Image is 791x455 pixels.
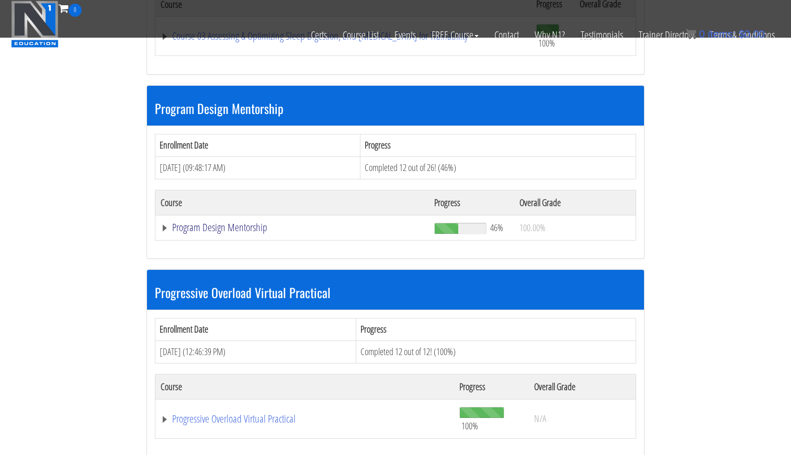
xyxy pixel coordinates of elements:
[155,286,636,299] h3: Progressive Overload Virtual Practical
[461,420,478,431] span: 100%
[360,156,636,179] td: Completed 12 out of 26! (46%)
[514,190,636,215] th: Overall Grade
[699,28,705,40] span: 0
[686,28,765,40] a: 0 items: $0.00
[155,341,356,363] td: [DATE] (12:46:39 PM)
[490,222,503,233] span: 46%
[11,1,59,48] img: n1-education
[527,17,573,53] a: Why N1?
[573,17,631,53] a: Testimonials
[155,374,454,399] th: Course
[59,1,82,15] a: 0
[708,28,736,40] span: items:
[739,28,765,40] bdi: 0.00
[303,17,335,53] a: Certs
[429,190,514,215] th: Progress
[529,374,636,399] th: Overall Grade
[387,17,424,53] a: Events
[454,374,529,399] th: Progress
[631,17,702,53] a: Trainer Directory
[529,399,636,438] td: N/A
[155,190,430,215] th: Course
[360,134,636,157] th: Progress
[424,17,487,53] a: FREE Course
[155,101,636,115] h3: Program Design Mentorship
[161,222,424,233] a: Program Design Mentorship
[161,414,449,424] a: Progressive Overload Virtual Practical
[155,134,360,157] th: Enrollment Date
[69,4,82,17] span: 0
[514,215,636,240] td: 100.00%
[739,28,744,40] span: $
[155,156,360,179] td: [DATE] (09:48:17 AM)
[335,17,387,53] a: Course List
[702,17,783,53] a: Terms & Conditions
[356,318,636,341] th: Progress
[155,318,356,341] th: Enrollment Date
[487,17,527,53] a: Contact
[356,341,636,363] td: Completed 12 out of 12! (100%)
[686,29,696,39] img: icon11.png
